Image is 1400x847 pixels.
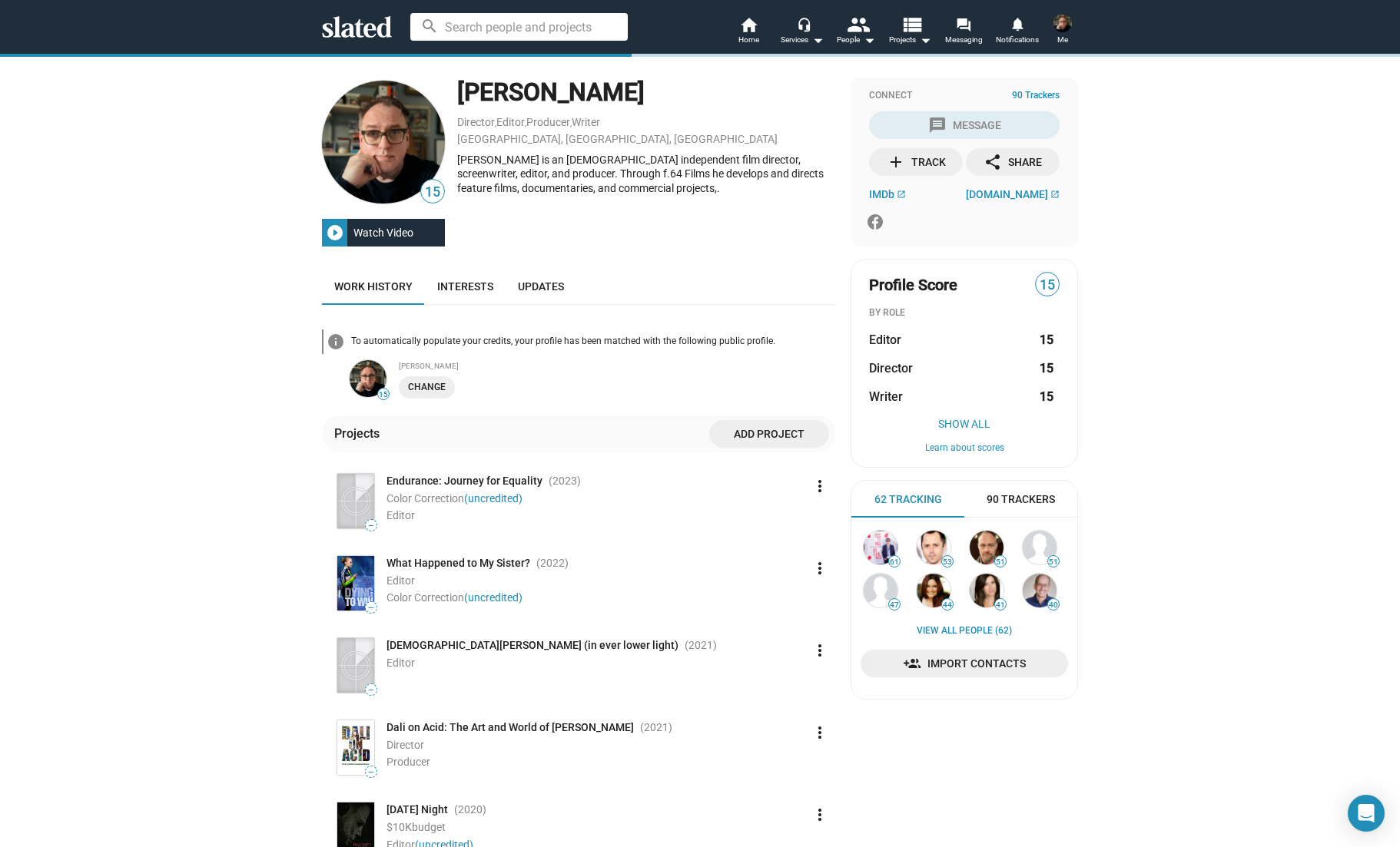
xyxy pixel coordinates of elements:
mat-icon: share [984,153,1002,171]
span: — [366,768,377,776]
div: Services [781,31,824,49]
span: 62 Tracking [874,491,942,506]
img: Giovanni Ribisi [917,531,950,564]
strong: 15 [1040,389,1053,405]
div: [PERSON_NAME] is an [DEMOGRAPHIC_DATA] independent film director, screenwriter, editor, and produ... [457,153,835,196]
span: , [570,119,572,127]
a: IMDb [869,188,906,200]
span: (2021 ) [640,720,672,735]
button: WAYNE SLATENMe [1044,11,1081,51]
img: Rena Ronson [970,574,1004,607]
mat-icon: home [739,15,758,34]
span: — [366,521,377,530]
span: (2020 ) [454,802,486,817]
div: To automatically populate your credits, your profile has been matched with the following public p... [351,336,835,348]
mat-icon: add [887,153,905,171]
span: 90 Trackers [1012,90,1060,102]
mat-icon: more_vert [811,477,829,495]
button: Services [775,15,829,49]
strong: 15 [1040,332,1053,348]
span: 15 [1036,275,1059,296]
span: , [525,119,526,127]
div: Message [928,111,1001,139]
img: Poster: Lady Grey (in ever lower light) [337,638,374,693]
span: 61 [889,557,900,567]
a: [DOMAIN_NAME] [966,188,1060,200]
img: Jason Douglas [970,531,1004,564]
div: Track [887,148,946,176]
span: Editor [386,509,415,521]
span: Profile Score [869,275,957,296]
span: Updates [518,280,564,293]
div: People [837,31,875,49]
mat-icon: play_circle_filled [326,223,344,242]
a: Import Contacts [861,650,1068,677]
img: Poster: Dali on Acid: The Art and World of Leandra Di Buelna, Jr. [337,720,374,775]
div: [PERSON_NAME] [457,76,835,109]
a: Messaging [937,15,990,49]
mat-icon: forum [956,17,970,31]
span: Change [408,379,446,395]
div: Connect [869,90,1060,102]
span: — [366,604,377,612]
button: Watch Video [322,219,445,246]
button: Add project [709,420,829,448]
span: budget [412,821,446,833]
span: Notifications [996,31,1039,49]
div: Open Intercom Messenger [1348,795,1385,832]
span: Interests [437,280,493,293]
button: Change [399,376,455,399]
span: Editor [869,332,901,348]
a: Home [722,15,775,49]
span: Work history [334,280,413,293]
span: 51 [1048,557,1059,567]
img: Luke Taylor [864,531,897,564]
img: WAYNE SLATEN [1053,14,1072,32]
span: 90 Trackers [987,491,1055,506]
button: Show All [869,418,1060,430]
span: [DEMOGRAPHIC_DATA][PERSON_NAME] (in ever lower light) [386,638,678,653]
button: Learn about scores [869,442,1060,455]
img: Valerie McCaffrey [917,574,950,607]
mat-icon: info [327,333,345,351]
div: [PERSON_NAME] [399,362,835,370]
mat-icon: more_vert [811,559,829,577]
mat-icon: notifications [1010,16,1024,31]
span: Director [869,360,913,376]
span: Director [386,739,424,751]
a: Interests [425,268,506,305]
strong: 15 [1040,360,1053,376]
mat-icon: people [847,13,869,35]
span: [DATE] Night [386,802,448,817]
mat-icon: more_vert [811,723,829,742]
mat-icon: open_in_new [1050,190,1060,199]
span: 51 [995,557,1006,567]
span: Import Contacts [873,650,1056,677]
button: Track [869,148,963,176]
span: Add project [722,420,817,448]
span: [DOMAIN_NAME] [966,188,1048,200]
a: Notifications [990,15,1044,49]
span: 15 [378,390,389,399]
mat-icon: more_vert [811,641,829,660]
img: WAYNE SLATEN [322,81,445,203]
span: Writer [869,389,903,405]
a: (uncredited) [464,492,523,505]
span: What Happened to My Sister? [386,556,530,571]
mat-icon: more_vert [811,806,829,824]
span: — [366,686,377,694]
button: Message [869,111,1060,139]
a: Updates [506,268,576,305]
span: 53 [942,557,953,567]
a: [GEOGRAPHIC_DATA], [GEOGRAPHIC_DATA], [GEOGRAPHIC_DATA] [457,133,778,145]
span: IMDb [869,188,894,200]
div: Watch Video [347,219,420,246]
span: 47 [889,601,900,610]
div: Share [984,148,1042,176]
button: People [829,15,883,49]
span: Producer [386,756,430,768]
mat-icon: headset_mic [797,17,811,31]
mat-icon: view_list [901,13,923,35]
img: Tom Vaughan [1023,574,1057,607]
